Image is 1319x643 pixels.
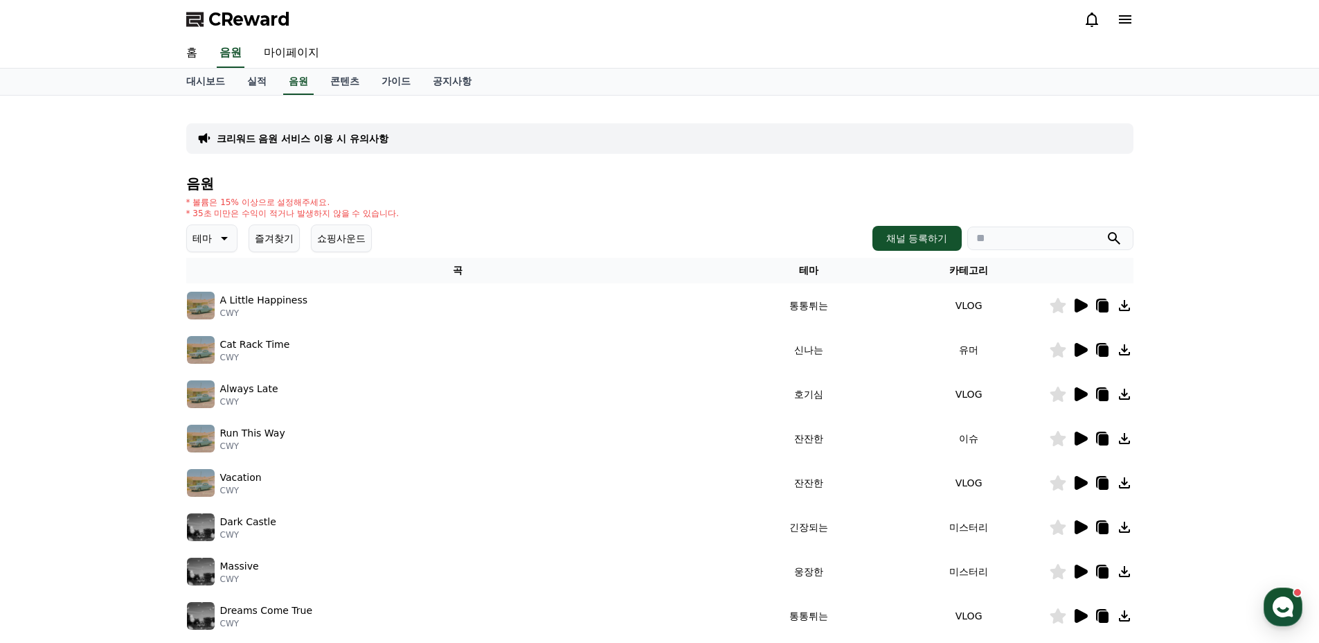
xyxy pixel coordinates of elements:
[889,283,1049,328] td: VLOG
[729,258,889,283] th: 테마
[220,485,262,496] p: CWY
[175,69,236,95] a: 대시보드
[729,283,889,328] td: 통통튀는
[236,69,278,95] a: 실적
[186,197,400,208] p: * 볼륨은 15% 이상으로 설정해주세요.
[729,549,889,594] td: 웅장한
[175,39,208,68] a: 홈
[729,328,889,372] td: 신나는
[4,439,91,474] a: 홈
[220,352,290,363] p: CWY
[220,515,276,529] p: Dark Castle
[214,460,231,471] span: 설정
[220,529,276,540] p: CWY
[872,226,961,251] button: 채널 등록하기
[220,308,308,319] p: CWY
[729,416,889,461] td: 잔잔한
[220,382,278,396] p: Always Late
[729,372,889,416] td: 호기심
[220,441,285,452] p: CWY
[889,372,1049,416] td: VLOG
[422,69,483,95] a: 공지사항
[91,439,179,474] a: 대화
[220,337,290,352] p: Cat Rack Time
[220,470,262,485] p: Vacation
[220,426,285,441] p: Run This Way
[187,469,215,497] img: music
[179,439,266,474] a: 설정
[186,208,400,219] p: * 35초 미만은 수익이 적거나 발생하지 않을 수 있습니다.
[729,505,889,549] td: 긴장되는
[187,513,215,541] img: music
[220,559,259,574] p: Massive
[889,328,1049,372] td: 유머
[187,558,215,585] img: music
[208,8,290,30] span: CReward
[283,69,314,95] a: 음원
[220,396,278,407] p: CWY
[44,460,52,471] span: 홈
[220,604,313,618] p: Dreams Come True
[186,224,237,252] button: 테마
[889,594,1049,638] td: VLOG
[319,69,370,95] a: 콘텐츠
[186,176,1133,191] h4: 음원
[249,224,300,252] button: 즐겨찾기
[889,258,1049,283] th: 카테고리
[187,336,215,364] img: music
[186,8,290,30] a: CReward
[220,293,308,308] p: A Little Happiness
[187,292,215,319] img: music
[187,425,215,452] img: music
[192,229,212,248] p: 테마
[186,258,729,283] th: 곡
[187,602,215,630] img: music
[127,461,143,472] span: 대화
[253,39,330,68] a: 마이페이지
[729,594,889,638] td: 통통튀는
[217,39,244,68] a: 음원
[370,69,422,95] a: 가이드
[311,224,372,252] button: 쇼핑사운드
[889,461,1049,505] td: VLOG
[187,380,215,408] img: music
[889,505,1049,549] td: 미스터리
[220,618,313,629] p: CWY
[889,416,1049,461] td: 이슈
[220,574,259,585] p: CWY
[889,549,1049,594] td: 미스터리
[217,132,388,146] a: 크리워드 음원 서비스 이용 시 유의사항
[729,461,889,505] td: 잔잔한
